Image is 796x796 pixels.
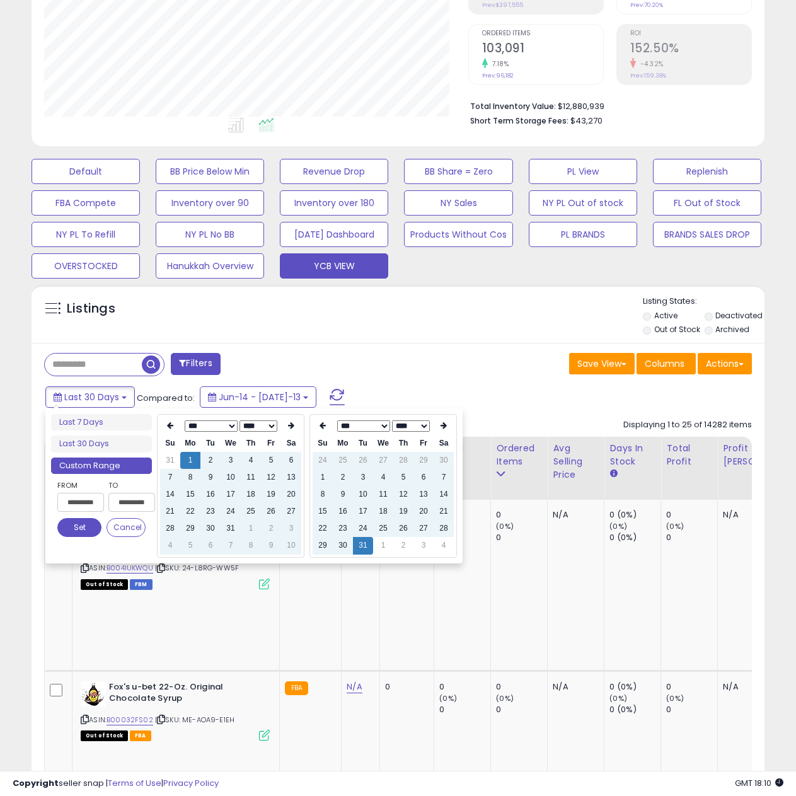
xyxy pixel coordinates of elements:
[221,503,241,520] td: 24
[643,296,764,308] p: Listing States:
[434,469,454,486] td: 7
[13,777,59,789] strong: Copyright
[553,442,599,482] div: Avg Selling Price
[404,159,512,184] button: BB Share = Zero
[333,520,353,537] td: 23
[404,190,512,216] button: NY Sales
[698,353,752,374] button: Actions
[723,509,793,521] div: N/A
[609,442,655,468] div: Days In Stock
[609,681,660,693] div: 0 (0%)
[160,452,180,469] td: 31
[160,469,180,486] td: 7
[180,503,200,520] td: 22
[353,469,373,486] td: 3
[434,503,454,520] td: 21
[496,532,547,543] div: 0
[569,353,635,374] button: Save View
[200,520,221,537] td: 30
[241,435,261,452] th: Th
[666,681,717,693] div: 0
[313,503,333,520] td: 15
[413,486,434,503] td: 13
[653,159,761,184] button: Replenish
[64,391,119,403] span: Last 30 Days
[609,521,627,531] small: (0%)
[108,777,161,789] a: Terms of Use
[51,458,152,475] li: Custom Range
[81,509,270,588] div: ASIN:
[353,537,373,554] td: 31
[107,518,146,537] button: Cancel
[373,520,393,537] td: 25
[108,479,146,492] label: To
[529,222,637,247] button: PL BRANDS
[180,520,200,537] td: 29
[353,435,373,452] th: Tu
[200,452,221,469] td: 2
[482,1,523,9] small: Prev: $397,555
[333,503,353,520] td: 16
[413,469,434,486] td: 6
[261,503,281,520] td: 26
[313,469,333,486] td: 1
[156,190,264,216] button: Inventory over 90
[609,693,627,703] small: (0%)
[715,310,763,321] label: Deactivated
[439,509,490,521] div: 0
[160,503,180,520] td: 21
[482,30,603,37] span: Ordered Items
[609,468,617,480] small: Days In Stock.
[32,190,140,216] button: FBA Compete
[413,435,434,452] th: Fr
[666,509,717,521] div: 0
[353,520,373,537] td: 24
[221,452,241,469] td: 3
[609,704,660,715] div: 0 (0%)
[637,353,696,374] button: Columns
[221,435,241,452] th: We
[434,452,454,469] td: 30
[630,1,663,9] small: Prev: 70.20%
[570,115,603,127] span: $43,270
[241,537,261,554] td: 8
[439,681,490,693] div: 0
[496,521,514,531] small: (0%)
[385,681,424,693] div: 0
[373,503,393,520] td: 18
[109,681,262,708] b: Fox's u-bet 22-Oz. Original Chocolate Syrup
[221,520,241,537] td: 31
[553,681,594,693] div: N/A
[281,469,301,486] td: 13
[130,730,151,741] span: FBA
[609,509,660,521] div: 0 (0%)
[156,159,264,184] button: BB Price Below Min
[353,452,373,469] td: 26
[32,253,140,279] button: OVERSTOCKED
[347,681,362,693] a: N/A
[281,520,301,537] td: 3
[393,435,413,452] th: Th
[13,778,219,790] div: seller snap | |
[130,579,153,590] span: FBM
[630,41,751,58] h2: 152.50%
[404,222,512,247] button: Products Without Cos
[107,563,153,574] a: B004IUKWQU
[180,469,200,486] td: 8
[630,30,751,37] span: ROI
[553,509,594,521] div: N/A
[261,435,281,452] th: Fr
[470,101,556,112] b: Total Inventory Value:
[156,222,264,247] button: NY PL No BB
[261,537,281,554] td: 9
[496,693,514,703] small: (0%)
[160,486,180,503] td: 14
[393,520,413,537] td: 26
[280,190,388,216] button: Inventory over 180
[163,777,219,789] a: Privacy Policy
[221,469,241,486] td: 10
[281,486,301,503] td: 20
[439,442,485,468] div: Total Rev.
[666,704,717,715] div: 0
[160,435,180,452] th: Su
